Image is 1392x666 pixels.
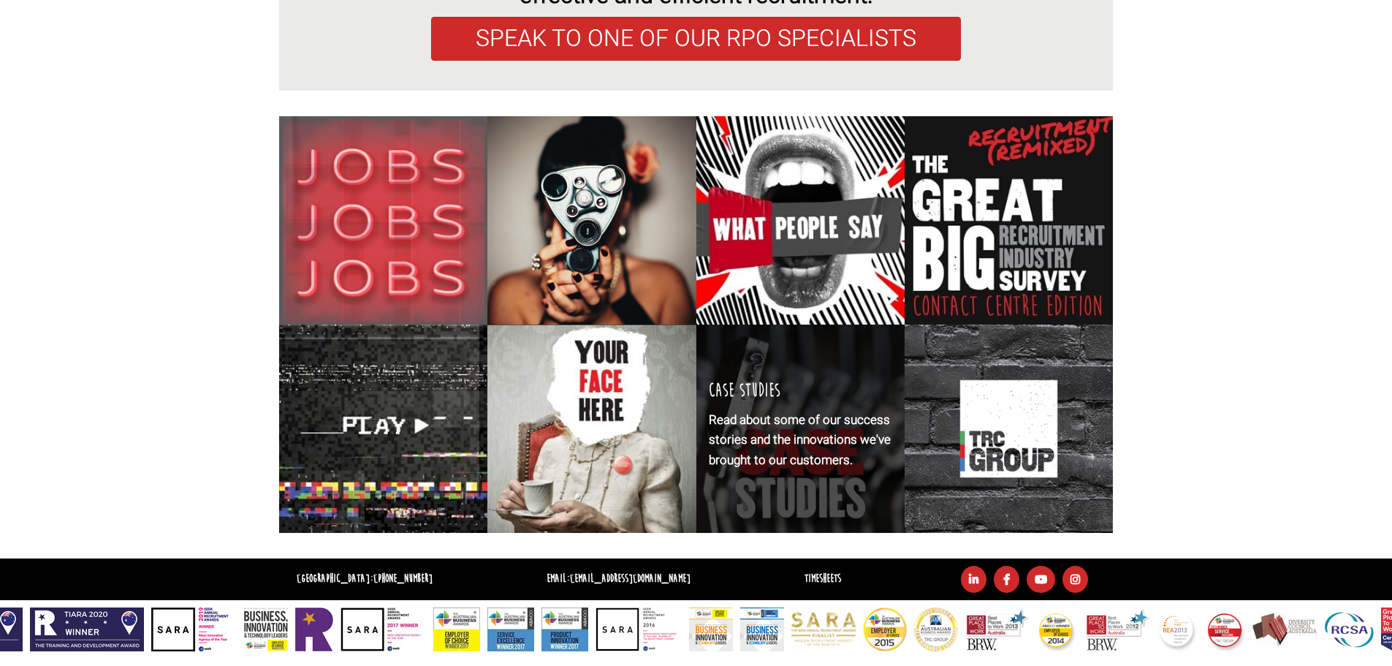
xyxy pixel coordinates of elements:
[805,572,841,586] a: Timesheets
[709,380,780,403] h3: Case studies
[297,572,433,586] strong: [GEOGRAPHIC_DATA]:
[709,410,892,470] p: Read about some of our success stories and the innovations we've brought to our customers.
[696,325,905,533] a: Case studies Read about some of our success stories and the innovations we've brought to our cust...
[431,17,961,61] a: SPEAK TO ONE OF OUR RPO SPECIALISTS
[373,572,433,586] a: [PHONE_NUMBER]
[543,569,694,590] li: Email:
[570,572,691,586] a: [EMAIL_ADDRESS][DOMAIN_NAME]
